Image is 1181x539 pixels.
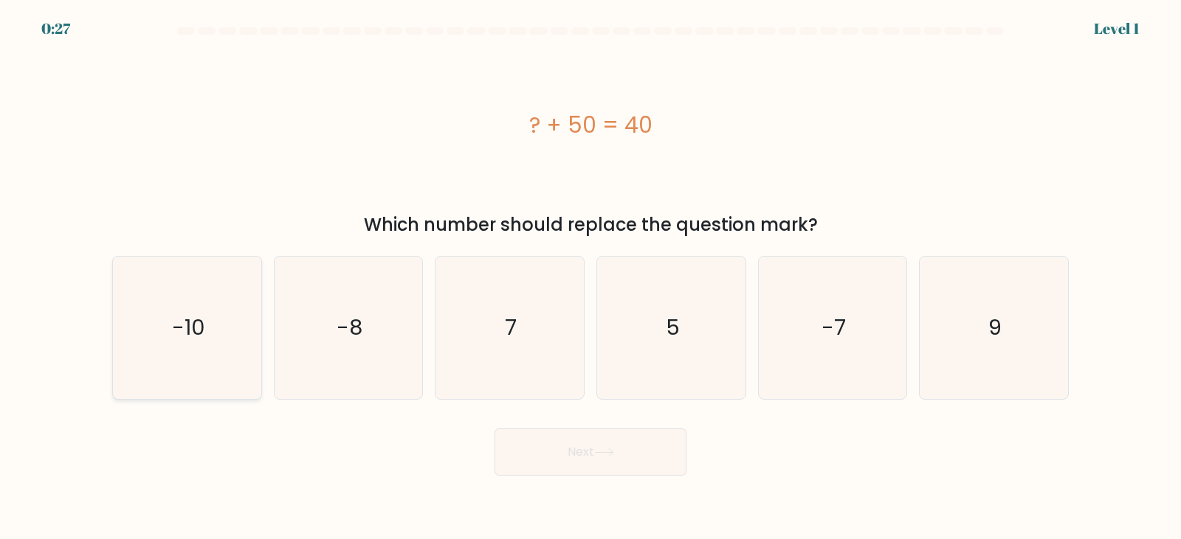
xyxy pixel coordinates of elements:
[172,313,205,343] text: -10
[506,313,517,343] text: 7
[495,428,686,476] button: Next
[121,212,1060,238] div: Which number should replace the question mark?
[822,313,846,343] text: -7
[666,313,680,343] text: 5
[337,313,362,343] text: -8
[1094,18,1140,40] div: Level 1
[112,108,1069,142] div: ? + 50 = 40
[41,18,70,40] div: 0:27
[989,313,1002,343] text: 9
